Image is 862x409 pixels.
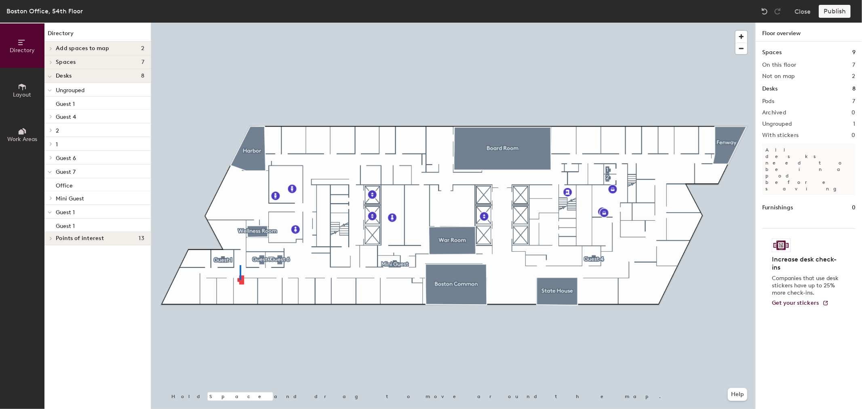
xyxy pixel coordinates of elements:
[141,73,144,79] span: 8
[56,195,84,202] span: Mini Guest
[772,275,841,297] p: Companies that use desk stickers have up to 25% more check-ins.
[756,23,862,42] h1: Floor overview
[762,132,799,139] h2: With stickers
[762,143,856,195] p: All desks need to be in a pod before saving
[56,98,75,108] p: Guest 1
[56,235,104,242] span: Points of interest
[853,62,856,68] h2: 7
[56,127,59,134] span: 2
[761,7,769,15] img: Undo
[56,73,72,79] span: Desks
[56,59,76,65] span: Spaces
[56,114,76,120] span: Guest 4
[141,59,144,65] span: 7
[773,7,782,15] img: Redo
[853,98,856,105] h2: 7
[44,29,151,42] h1: Directory
[56,45,110,52] span: Add spaces to map
[852,73,856,80] h2: 2
[56,155,76,162] span: Guest 6
[852,132,856,139] h2: 0
[56,209,75,216] span: Guest 1
[13,91,32,98] span: Layout
[762,98,774,105] h2: Pods
[56,220,75,230] p: Guest 1
[852,48,856,57] h1: 9
[762,121,792,127] h2: Ungrouped
[854,121,856,127] h2: 1
[762,110,786,116] h2: Archived
[10,47,35,54] span: Directory
[56,87,84,94] span: Ungrouped
[772,299,819,306] span: Get your stickers
[56,180,73,189] p: Office
[56,141,58,148] span: 1
[772,300,829,307] a: Get your stickers
[141,45,144,52] span: 2
[852,84,856,93] h1: 8
[795,5,811,18] button: Close
[852,203,856,212] h1: 0
[56,169,76,175] span: Guest 7
[762,73,795,80] h2: Not on map
[772,255,841,272] h4: Increase desk check-ins
[762,62,797,68] h2: On this floor
[139,235,144,242] span: 13
[762,203,793,212] h1: Furnishings
[762,84,778,93] h1: Desks
[7,136,37,143] span: Work Areas
[852,110,856,116] h2: 0
[6,6,83,16] div: Boston Office, 54th Floor
[728,388,747,401] button: Help
[772,238,790,252] img: Sticker logo
[762,48,782,57] h1: Spaces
